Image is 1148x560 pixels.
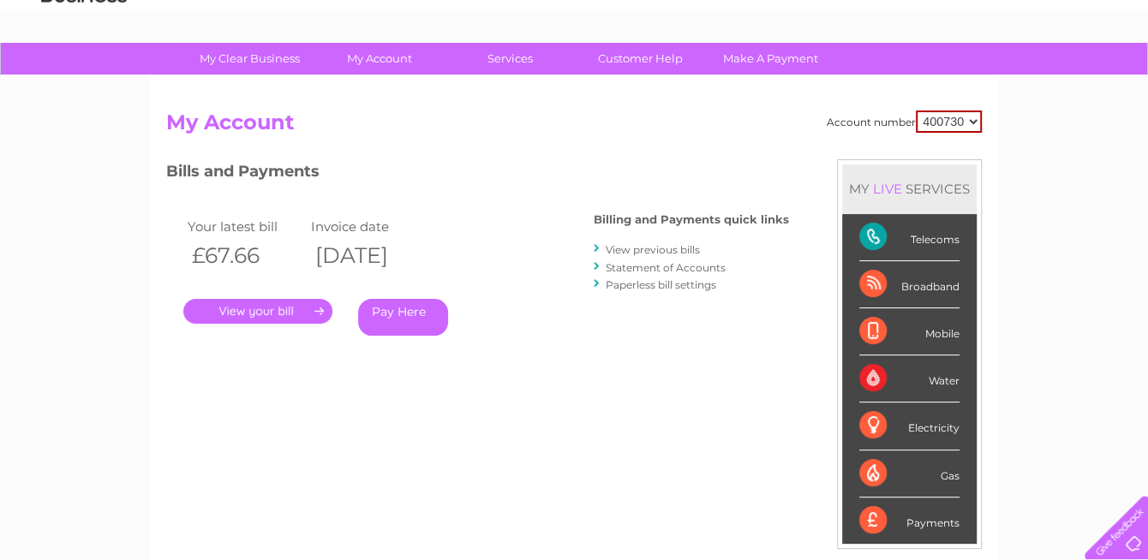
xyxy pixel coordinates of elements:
div: MY SERVICES [842,164,977,213]
h2: My Account [166,110,982,143]
a: Paperless bill settings [606,278,716,291]
a: . [183,299,332,324]
a: My Account [309,43,451,74]
th: £67.66 [183,238,307,273]
a: Telecoms [937,73,989,86]
a: Water [846,73,879,86]
a: Make A Payment [700,43,841,74]
div: Electricity [859,402,960,450]
div: Clear Business is a trading name of Verastar Limited (registered in [GEOGRAPHIC_DATA] No. 3667643... [170,9,980,83]
h4: Billing and Payments quick links [594,213,789,226]
a: Pay Here [358,299,448,336]
a: Log out [1091,73,1132,86]
th: [DATE] [307,238,430,273]
div: Broadband [859,261,960,308]
div: Mobile [859,308,960,355]
img: logo.png [40,45,128,97]
a: Customer Help [570,43,711,74]
a: Statement of Accounts [606,261,726,274]
a: View previous bills [606,243,700,256]
td: Invoice date [307,215,430,238]
a: Services [439,43,581,74]
div: Payments [859,497,960,544]
h3: Bills and Payments [166,159,789,189]
td: Your latest bill [183,215,307,238]
a: Energy [889,73,927,86]
div: Telecoms [859,214,960,261]
div: Water [859,355,960,402]
div: Gas [859,450,960,497]
div: Account number [827,110,982,133]
a: My Clear Business [179,43,320,74]
div: LIVE [870,181,906,197]
a: 0333 014 3131 [825,9,943,30]
a: Blog [999,73,1024,86]
a: Contact [1034,73,1076,86]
